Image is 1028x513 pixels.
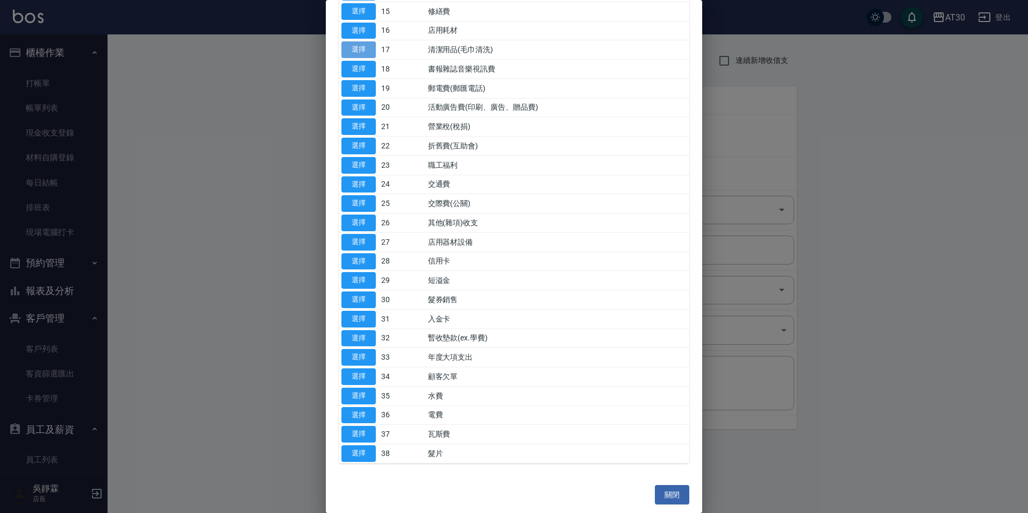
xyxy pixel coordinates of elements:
[425,329,689,348] td: 暫收墊款(ex.學費)
[379,232,425,252] td: 27
[341,3,376,20] button: 選擇
[425,213,689,233] td: 其他(雜項)收支
[341,253,376,270] button: 選擇
[425,309,689,329] td: 入金卡
[655,485,689,505] button: 關閉
[341,407,376,424] button: 選擇
[425,444,689,464] td: 髮片
[425,155,689,175] td: 職工福利
[341,138,376,154] button: 選擇
[425,21,689,40] td: 店用耗材
[341,23,376,39] button: 選擇
[379,309,425,329] td: 31
[341,330,376,347] button: 選擇
[341,195,376,212] button: 選擇
[379,79,425,98] td: 19
[379,386,425,405] td: 35
[379,40,425,60] td: 17
[425,290,689,310] td: 髮券銷售
[379,290,425,310] td: 30
[379,348,425,367] td: 33
[341,215,376,231] button: 選擇
[379,271,425,290] td: 29
[425,367,689,387] td: 顧客欠單
[425,194,689,213] td: 交際費(公關)
[341,176,376,193] button: 選擇
[379,98,425,117] td: 20
[425,117,689,137] td: 營業稅(稅捐)
[341,349,376,366] button: 選擇
[425,98,689,117] td: 活動廣告費(印刷、廣告、贈品費)
[425,2,689,21] td: 修繕費
[341,80,376,97] button: 選擇
[379,252,425,271] td: 28
[379,175,425,194] td: 24
[379,425,425,444] td: 37
[425,425,689,444] td: 瓦斯費
[379,329,425,348] td: 32
[379,194,425,213] td: 25
[379,117,425,137] td: 21
[341,388,376,404] button: 選擇
[379,137,425,156] td: 22
[379,213,425,233] td: 26
[425,348,689,367] td: 年度大項支出
[425,232,689,252] td: 店用器材設備
[379,405,425,425] td: 36
[341,41,376,58] button: 選擇
[425,252,689,271] td: 信用卡
[379,2,425,21] td: 15
[341,368,376,385] button: 選擇
[425,60,689,79] td: 書報雜誌音樂視訊費
[341,157,376,174] button: 選擇
[425,386,689,405] td: 水費
[341,426,376,443] button: 選擇
[341,311,376,327] button: 選擇
[425,79,689,98] td: 郵電費(郵匯電話)
[425,137,689,156] td: 折舊費(互助會)
[341,445,376,462] button: 選擇
[341,234,376,251] button: 選擇
[379,367,425,387] td: 34
[379,21,425,40] td: 16
[379,444,425,464] td: 38
[379,155,425,175] td: 23
[425,405,689,425] td: 電費
[341,61,376,77] button: 選擇
[341,272,376,289] button: 選擇
[341,118,376,135] button: 選擇
[379,60,425,79] td: 18
[341,99,376,116] button: 選擇
[425,271,689,290] td: 短溢金
[425,175,689,194] td: 交通費
[425,40,689,60] td: 清潔用品(毛巾清洗)
[341,291,376,308] button: 選擇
